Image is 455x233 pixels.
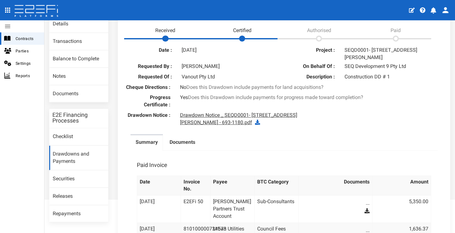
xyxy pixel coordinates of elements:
div: SEQD0001- [STREET_ADDRESS][PERSON_NAME] [340,47,442,61]
h3: E2E Financing Processes [52,112,105,123]
a: Checklist [49,128,108,145]
a: Details [49,16,108,33]
a: Balance to Complete [49,50,108,68]
label: Date : [126,47,177,54]
a: Documents [49,85,108,103]
a: Notes [49,68,108,85]
label: Cheque Directions : [121,84,175,91]
td: E2EFi 50 [181,196,211,223]
span: Does this Drawdown include payments for land acquisitions? [186,84,324,90]
td: Sub-Consultants [255,196,299,223]
div: Yes [175,94,393,101]
span: Parties [16,47,39,55]
th: Amount [372,176,431,196]
span: Settings [16,60,39,67]
label: Drawdown Notice : [121,112,175,119]
label: Project : [289,47,340,54]
label: Requested Of : [126,73,177,81]
h3: Paid Invoice [137,162,167,168]
a: Drawdowns and Payments [49,146,108,170]
span: Received [155,27,175,33]
label: Summary [136,139,158,146]
a: ... [308,198,370,208]
label: Description : [289,73,340,81]
a: Drawdown Notice _ SEQD0001- [STREET_ADDRESS][PERSON_NAME] - 693-1180.pdf [180,112,297,125]
span: Certified [233,27,251,33]
div: Construction DD # 1 [340,73,442,81]
a: Releases [49,188,108,205]
label: Documents [170,139,195,146]
th: BTC Category [255,176,299,196]
div: No [175,84,393,91]
span: Does this Drawdown include payments for progress made toward completion? [188,94,363,100]
th: Date [137,176,181,196]
a: Summary [130,135,163,151]
td: [DATE] [137,196,181,223]
th: Documents [299,176,372,196]
div: [PERSON_NAME] [177,63,279,70]
a: Documents [164,135,200,151]
label: Progress Certificate : [121,94,175,109]
th: Invoice No. [181,176,211,196]
span: Authorised [307,27,331,33]
label: Requested By : [126,63,177,70]
label: On Behalf Of : [289,63,340,70]
div: [DATE] [177,47,279,54]
span: Paid [391,27,401,33]
a: Transactions [49,33,108,50]
td: 5,350.00 [372,196,431,223]
a: Repayments [49,205,108,223]
a: Securities [49,170,108,188]
div: Vanout Pty Ltd [177,73,279,81]
div: SEQ Development 9 Pty Ltd [340,63,442,70]
td: [PERSON_NAME] Partners Trust Account [211,196,255,223]
span: Contracts [16,35,39,42]
span: Reports [16,72,39,79]
th: Payee [211,176,255,196]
